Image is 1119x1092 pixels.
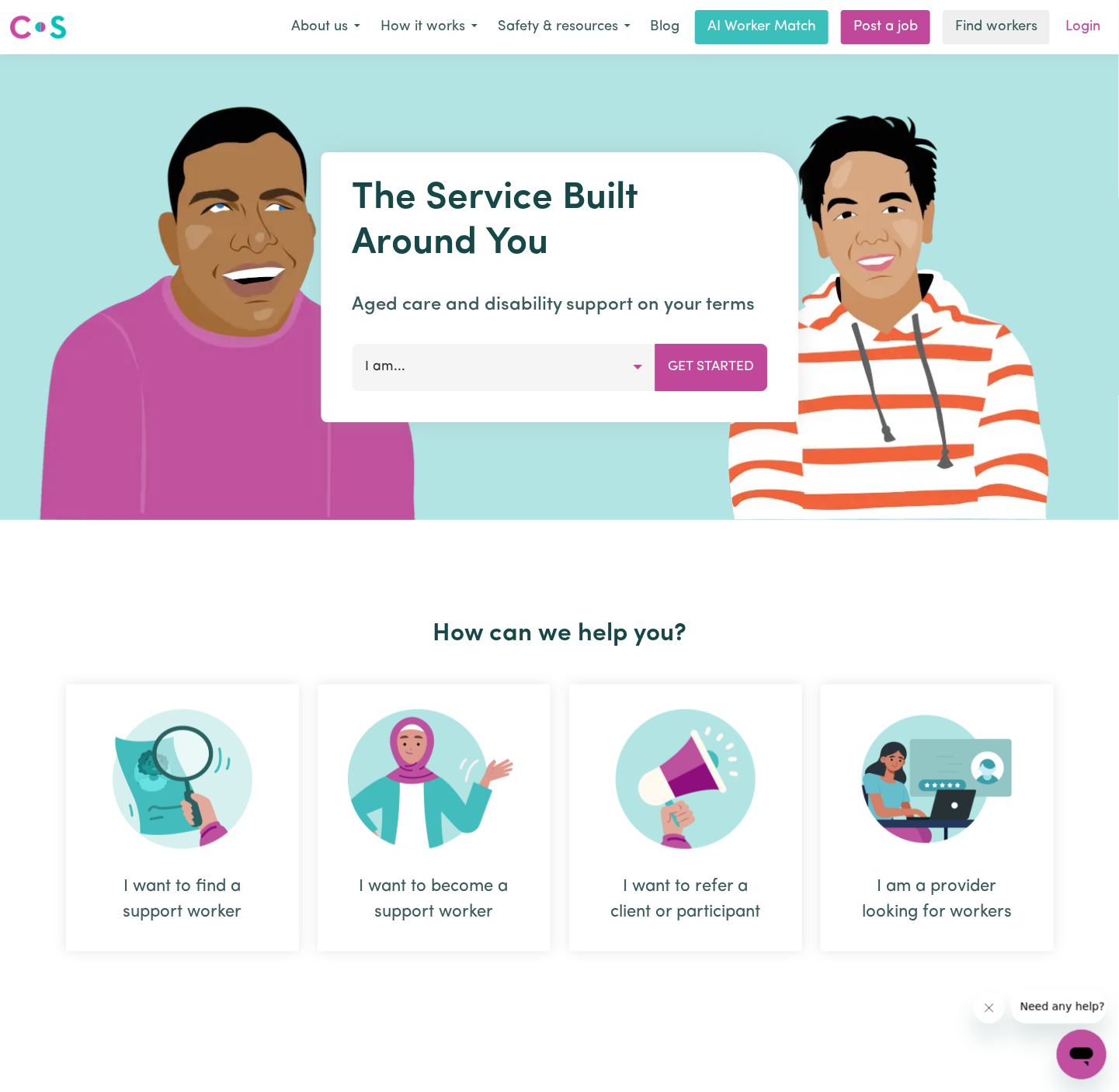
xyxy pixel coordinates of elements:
img: Careseekers logo [9,13,67,41]
iframe: Close message [974,993,1005,1024]
div: I am a provider looking for workers [821,685,1054,952]
img: Become Worker [348,709,520,849]
iframe: Button to launch messaging window [1057,1030,1107,1080]
div: I want to find a support worker [103,874,262,925]
h2: How can we help you? [57,619,1063,649]
a: Login [1056,10,1110,44]
a: Find workers [943,10,1050,44]
button: About us [281,11,370,43]
img: Search [113,709,252,849]
div: I want to refer a client or participant [569,685,802,952]
iframe: Message from company [1011,990,1107,1024]
img: Refer [616,709,756,849]
a: AI Worker Match [695,10,829,44]
a: Careseekers logo [9,9,67,45]
button: Get Started [655,344,767,390]
p: Aged care and disability support on your terms [352,291,767,319]
div: I want to find a support worker [66,685,299,952]
a: Post a job [841,10,930,44]
div: I want to refer a client or participant [606,874,765,925]
button: I am... [352,344,655,390]
img: Provider [862,709,1013,849]
button: How it works [370,11,488,43]
h1: The Service Built Around You [352,177,767,266]
div: I want to become a support worker [318,685,551,952]
div: I am a provider looking for workers [858,874,1016,925]
div: I want to become a support worker [355,874,513,925]
button: Safety & resources [488,11,641,43]
a: Blog [641,10,689,44]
